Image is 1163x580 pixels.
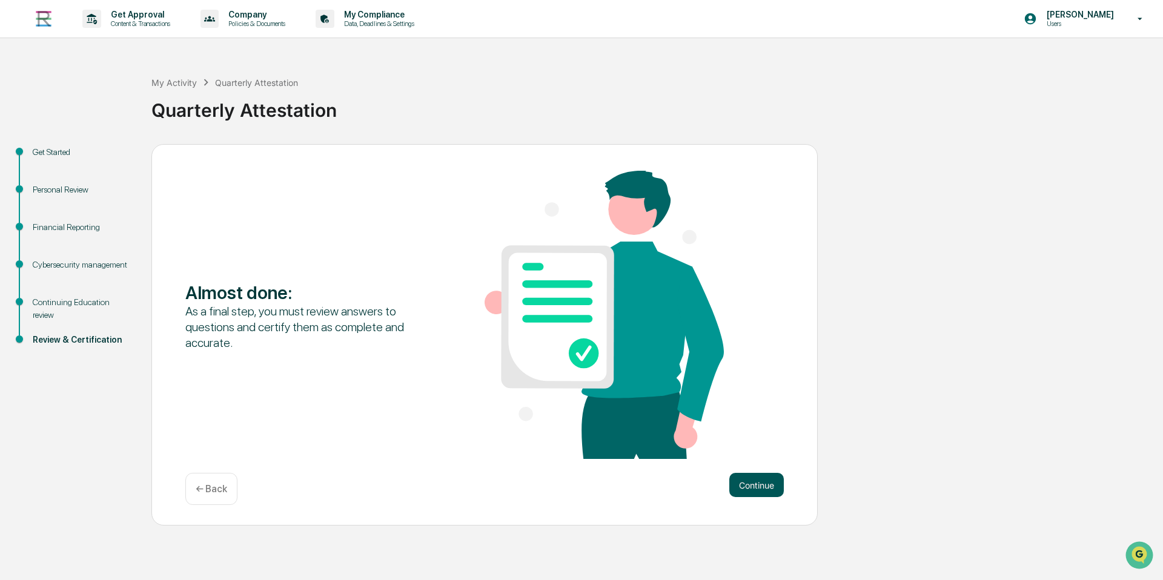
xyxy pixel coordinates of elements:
p: Policies & Documents [219,19,291,28]
p: Content & Transactions [101,19,176,28]
div: Almost done : [185,282,425,303]
img: 1746055101610-c473b297-6a78-478c-a979-82029cc54cd1 [12,93,34,114]
span: Attestations [100,153,150,165]
p: Data, Deadlines & Settings [334,19,420,28]
div: Quarterly Attestation [215,77,298,88]
div: Start new chat [41,93,199,105]
a: 🔎Data Lookup [7,171,81,193]
div: 🖐️ [12,154,22,163]
p: Company [219,10,291,19]
p: [PERSON_NAME] [1037,10,1120,19]
button: Continue [729,473,784,497]
p: Get Approval [101,10,176,19]
div: 🗄️ [88,154,98,163]
p: How can we help? [12,25,220,45]
span: Preclearance [24,153,78,165]
span: Data Lookup [24,176,76,188]
a: 🖐️Preclearance [7,148,83,170]
p: Users [1037,19,1120,28]
div: Quarterly Attestation [151,90,1157,121]
img: Almost done [485,171,724,459]
button: Start new chat [206,96,220,111]
div: Review & Certification [33,334,132,346]
p: My Compliance [334,10,420,19]
a: 🗄️Attestations [83,148,155,170]
span: Pylon [121,205,147,214]
div: 🔎 [12,177,22,186]
div: Continuing Education review [33,296,132,321]
img: logo [29,4,58,33]
div: Cybersecurity management [33,259,132,271]
p: ← Back [196,483,227,495]
div: My Activity [151,77,197,88]
iframe: Open customer support [1124,540,1157,573]
div: We're available if you need us! [41,105,153,114]
div: As a final step, you must review answers to questions and certify them as complete and accurate. [185,303,425,351]
div: Personal Review [33,183,132,196]
div: Financial Reporting [33,221,132,234]
div: Get Started [33,146,132,159]
a: Powered byPylon [85,205,147,214]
